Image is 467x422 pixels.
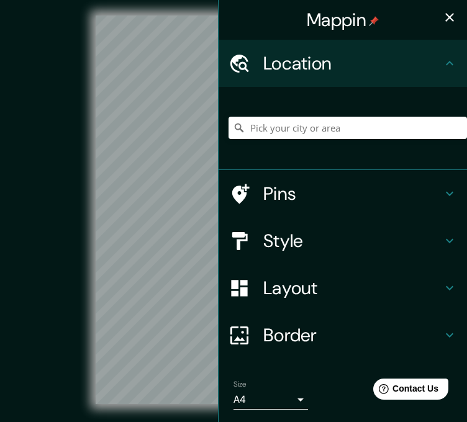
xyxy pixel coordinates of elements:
h4: Layout [263,277,442,299]
div: Pins [219,170,467,217]
label: Size [233,379,247,390]
canvas: Map [96,16,371,404]
img: pin-icon.png [369,16,379,26]
iframe: Help widget launcher [356,374,453,408]
h4: Style [263,230,442,252]
h4: Pins [263,182,442,205]
h4: Mappin [307,9,379,31]
h4: Border [263,324,442,346]
div: A4 [233,390,308,410]
div: Layout [219,264,467,312]
div: Location [219,40,467,87]
div: Border [219,312,467,359]
div: Style [219,217,467,264]
input: Pick your city or area [229,117,467,139]
h4: Location [263,52,442,74]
